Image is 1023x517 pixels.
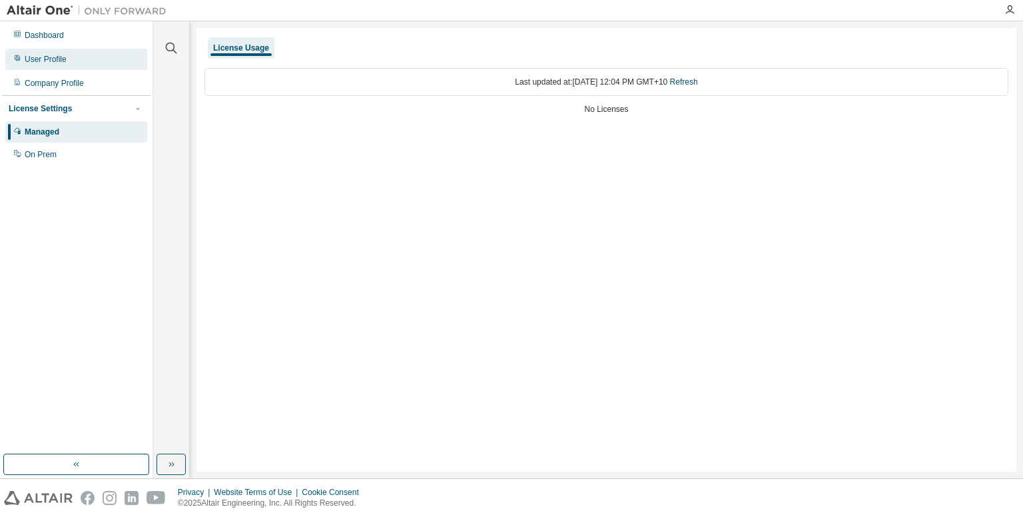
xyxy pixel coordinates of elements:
[214,487,302,498] div: Website Terms of Use
[204,104,1008,115] div: No Licenses
[25,127,59,137] div: Managed
[25,54,67,65] div: User Profile
[25,149,57,160] div: On Prem
[302,487,366,498] div: Cookie Consent
[125,491,139,505] img: linkedin.svg
[9,103,72,114] div: License Settings
[178,487,214,498] div: Privacy
[81,491,95,505] img: facebook.svg
[178,498,367,509] p: © 2025 Altair Engineering, Inc. All Rights Reserved.
[204,68,1008,96] div: Last updated at: [DATE] 12:04 PM GMT+10
[7,4,173,17] img: Altair One
[4,491,73,505] img: altair_logo.svg
[670,77,698,87] a: Refresh
[147,491,166,505] img: youtube.svg
[103,491,117,505] img: instagram.svg
[25,78,84,89] div: Company Profile
[25,30,64,41] div: Dashboard
[213,43,269,53] div: License Usage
